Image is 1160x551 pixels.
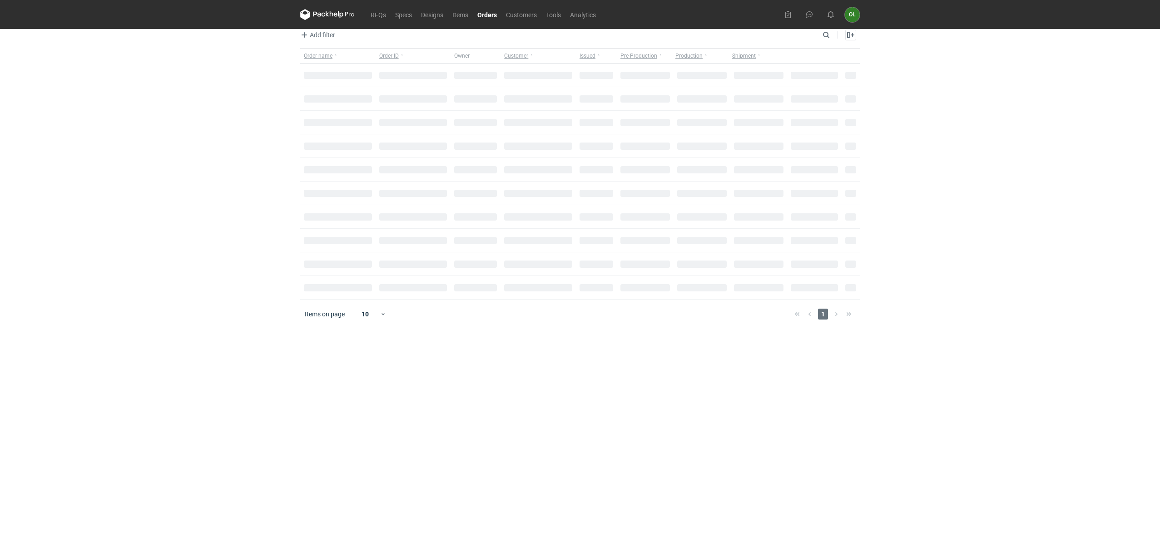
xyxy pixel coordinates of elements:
button: Production [674,49,730,63]
span: Issued [580,52,595,59]
button: Add filter [298,30,336,40]
div: Olga Łopatowicz [845,7,860,22]
a: Customers [501,9,541,20]
a: Analytics [565,9,600,20]
span: 1 [818,309,828,320]
button: Customer [501,49,576,63]
span: Production [675,52,703,59]
button: Issued [576,49,617,63]
span: Order ID [379,52,399,59]
span: Customer [504,52,528,59]
button: Pre-Production [617,49,674,63]
input: Search [821,30,850,40]
span: Shipment [732,52,756,59]
span: Pre-Production [620,52,657,59]
span: Items on page [305,310,345,319]
button: Order name [300,49,376,63]
a: Tools [541,9,565,20]
span: Owner [454,52,470,59]
a: Designs [416,9,448,20]
a: Specs [391,9,416,20]
div: 10 [351,308,380,320]
button: OŁ [845,7,860,22]
a: Items [448,9,473,20]
button: Shipment [730,49,787,63]
svg: Packhelp Pro [300,9,355,20]
span: Order name [304,52,332,59]
span: Add filter [299,30,335,40]
a: RFQs [366,9,391,20]
button: Order ID [376,49,451,63]
a: Orders [473,9,501,20]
